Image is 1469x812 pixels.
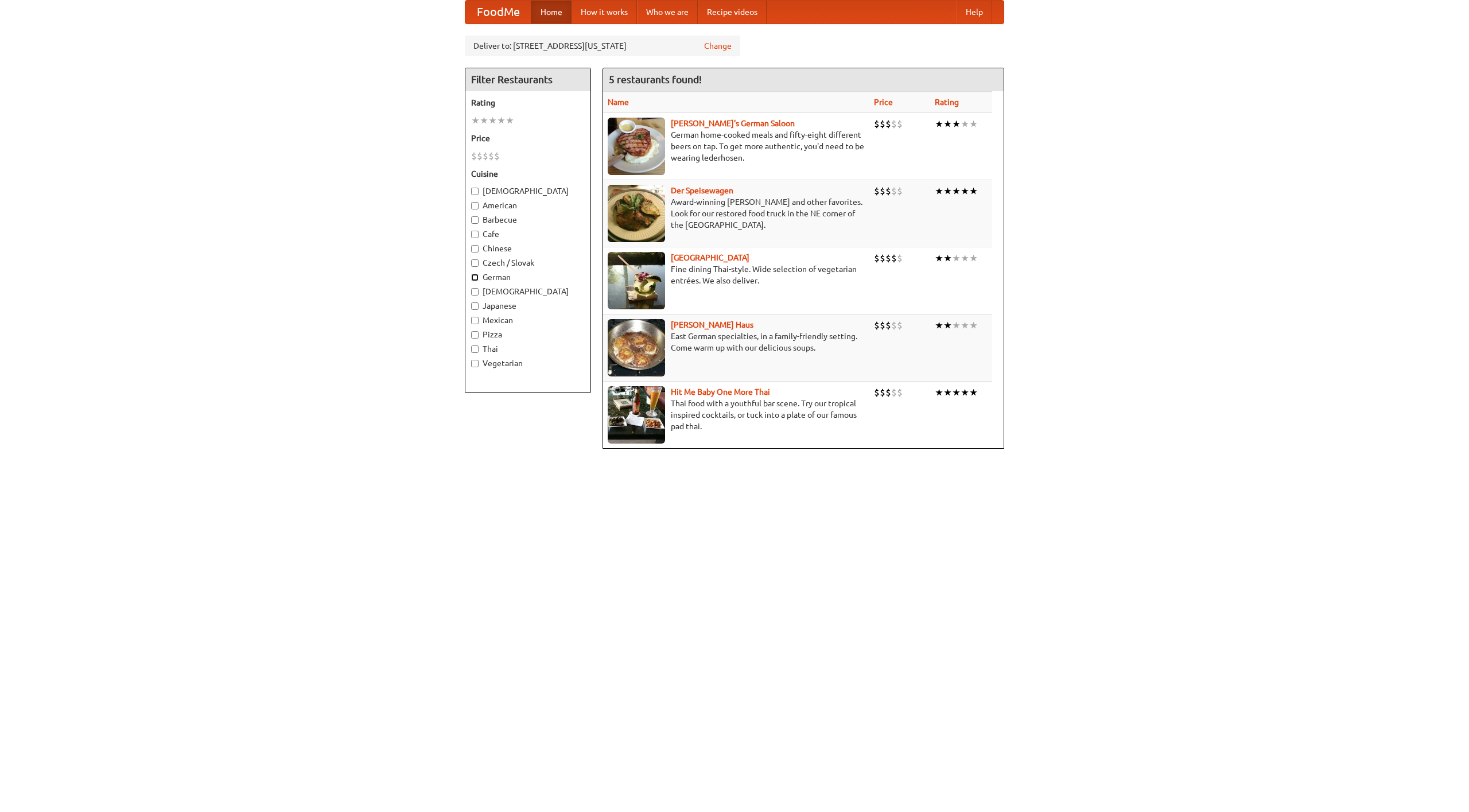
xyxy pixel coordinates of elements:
input: Vegetarian [471,360,479,367]
p: Fine dining Thai-style. Wide selection of vegetarian entrées. We also deliver. [608,263,865,286]
li: $ [891,118,897,130]
label: Thai [471,343,585,355]
label: Barbecue [471,214,585,226]
li: ★ [935,185,943,197]
li: ★ [935,118,943,130]
input: Thai [471,345,479,353]
input: German [471,274,479,281]
input: Japanese [471,302,479,310]
a: Change [704,40,732,52]
img: esthers.jpg [608,118,665,175]
input: Mexican [471,317,479,324]
p: Thai food with a youthful bar scene. Try our tropical inspired cocktails, or tuck into a plate of... [608,398,865,432]
label: German [471,271,585,283]
img: babythai.jpg [608,386,665,444]
a: Der Speisewagen [671,186,733,195]
li: ★ [952,118,961,130]
li: ★ [961,118,969,130]
li: $ [477,150,483,162]
li: $ [874,118,880,130]
li: ★ [952,386,961,399]
li: $ [880,319,885,332]
a: Name [608,98,629,107]
input: [DEMOGRAPHIC_DATA] [471,288,479,296]
li: ★ [961,386,969,399]
input: Barbecue [471,216,479,224]
li: ★ [952,252,961,265]
label: Vegetarian [471,358,585,369]
a: Who we are [637,1,698,24]
li: ★ [488,114,497,127]
li: $ [885,386,891,399]
li: $ [891,319,897,332]
li: ★ [935,252,943,265]
ng-pluralize: 5 restaurants found! [609,74,702,85]
input: Czech / Slovak [471,259,479,267]
li: $ [885,319,891,332]
img: speisewagen.jpg [608,185,665,242]
a: FoodMe [465,1,531,24]
a: [PERSON_NAME] Haus [671,320,753,329]
input: Pizza [471,331,479,339]
h5: Rating [471,97,585,108]
label: Chinese [471,243,585,254]
li: ★ [935,386,943,399]
li: $ [880,118,885,130]
p: Award-winning [PERSON_NAME] and other favorites. Look for our restored food truck in the NE corne... [608,196,865,231]
li: $ [874,252,880,265]
a: Hit Me Baby One More Thai [671,387,770,397]
li: ★ [961,185,969,197]
li: ★ [506,114,514,127]
li: $ [897,252,903,265]
li: $ [494,150,500,162]
li: ★ [480,114,488,127]
label: [DEMOGRAPHIC_DATA] [471,286,585,297]
li: $ [885,252,891,265]
h5: Price [471,133,585,144]
img: kohlhaus.jpg [608,319,665,376]
img: satay.jpg [608,252,665,309]
li: ★ [969,386,978,399]
li: $ [897,185,903,197]
li: $ [897,118,903,130]
li: $ [897,319,903,332]
p: German home-cooked meals and fifty-eight different beers on tap. To get more authentic, you'd nee... [608,129,865,164]
li: ★ [497,114,506,127]
li: $ [880,185,885,197]
p: East German specialties, in a family-friendly setting. Come warm up with our delicious soups. [608,331,865,353]
a: [GEOGRAPHIC_DATA] [671,253,749,262]
li: ★ [471,114,480,127]
a: Price [874,98,893,107]
div: Deliver to: [STREET_ADDRESS][US_STATE] [465,36,740,56]
h5: Cuisine [471,168,585,180]
a: Help [957,1,992,24]
li: ★ [943,319,952,332]
li: $ [483,150,488,162]
li: ★ [952,319,961,332]
li: ★ [961,252,969,265]
li: $ [471,150,477,162]
a: Home [531,1,572,24]
li: $ [874,386,880,399]
li: $ [897,386,903,399]
li: $ [891,386,897,399]
input: American [471,202,479,209]
li: ★ [935,319,943,332]
li: $ [885,185,891,197]
input: Chinese [471,245,479,252]
label: Mexican [471,314,585,326]
b: [PERSON_NAME]'s German Saloon [671,119,795,128]
li: ★ [943,252,952,265]
label: Japanese [471,300,585,312]
li: $ [885,118,891,130]
li: $ [891,185,897,197]
label: American [471,200,585,211]
a: How it works [572,1,637,24]
li: $ [874,185,880,197]
label: Cafe [471,228,585,240]
li: ★ [943,185,952,197]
